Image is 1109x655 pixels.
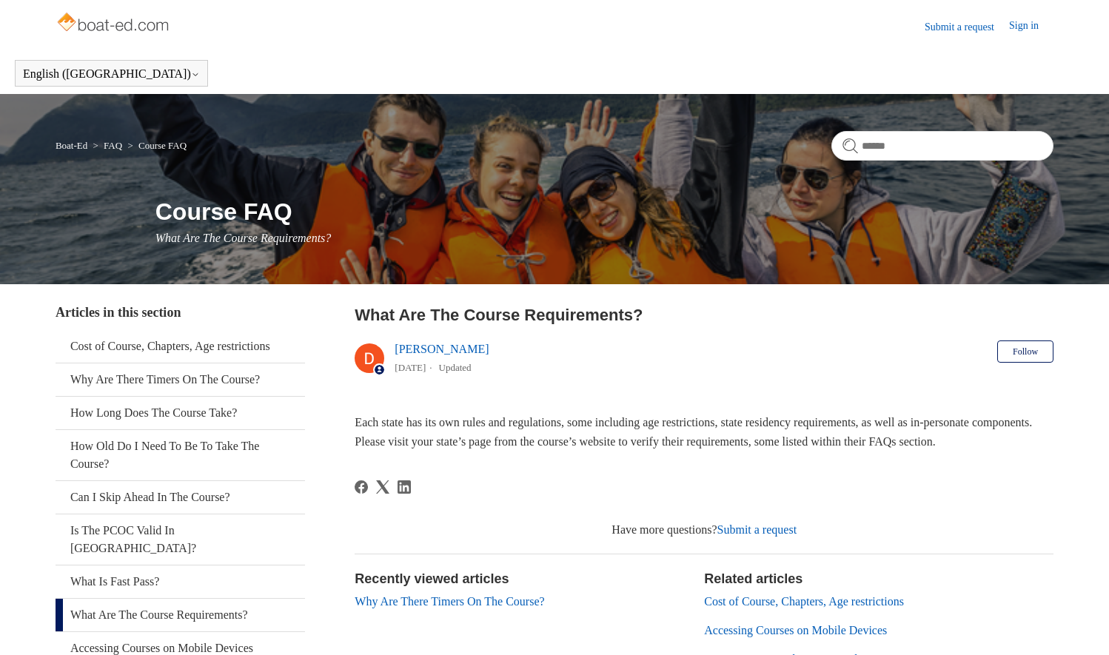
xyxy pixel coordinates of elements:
[56,514,305,565] a: Is The PCOC Valid In [GEOGRAPHIC_DATA]?
[355,416,1032,448] span: Each state has its own rules and regulations, some including age restrictions, state residency re...
[104,140,122,151] a: FAQ
[56,363,305,396] a: Why Are There Timers On The Course?
[925,19,1009,35] a: Submit a request
[56,330,305,363] a: Cost of Course, Chapters, Age restrictions
[997,340,1053,363] button: Follow Article
[56,140,90,151] li: Boat-Ed
[355,303,1053,327] h2: What Are The Course Requirements?
[355,595,544,608] a: Why Are There Timers On The Course?
[56,565,305,598] a: What Is Fast Pass?
[704,569,1053,589] h2: Related articles
[90,140,124,151] li: FAQ
[56,9,173,38] img: Boat-Ed Help Center home page
[395,343,489,355] a: [PERSON_NAME]
[831,131,1053,161] input: Search
[155,194,1053,229] h1: Course FAQ
[23,67,200,81] button: English ([GEOGRAPHIC_DATA])
[56,305,181,320] span: Articles in this section
[138,140,187,151] a: Course FAQ
[355,480,368,494] svg: Share this page on Facebook
[704,624,887,636] a: Accessing Courses on Mobile Devices
[355,521,1053,539] div: Have more questions?
[376,480,389,494] a: X Corp
[376,480,389,494] svg: Share this page on X Corp
[398,480,411,494] a: LinkedIn
[704,595,904,608] a: Cost of Course, Chapters, Age restrictions
[56,481,305,514] a: Can I Skip Ahead In The Course?
[1009,18,1053,36] a: Sign in
[56,430,305,480] a: How Old Do I Need To Be To Take The Course?
[1059,605,1098,644] div: Live chat
[717,523,797,536] a: Submit a request
[56,397,305,429] a: How Long Does The Course Take?
[355,569,689,589] h2: Recently viewed articles
[56,140,87,151] a: Boat-Ed
[124,140,187,151] li: Course FAQ
[155,232,332,244] span: What Are The Course Requirements?
[395,362,426,373] time: 03/01/2024, 16:04
[398,480,411,494] svg: Share this page on LinkedIn
[439,362,472,373] li: Updated
[56,599,305,631] a: What Are The Course Requirements?
[355,480,368,494] a: Facebook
